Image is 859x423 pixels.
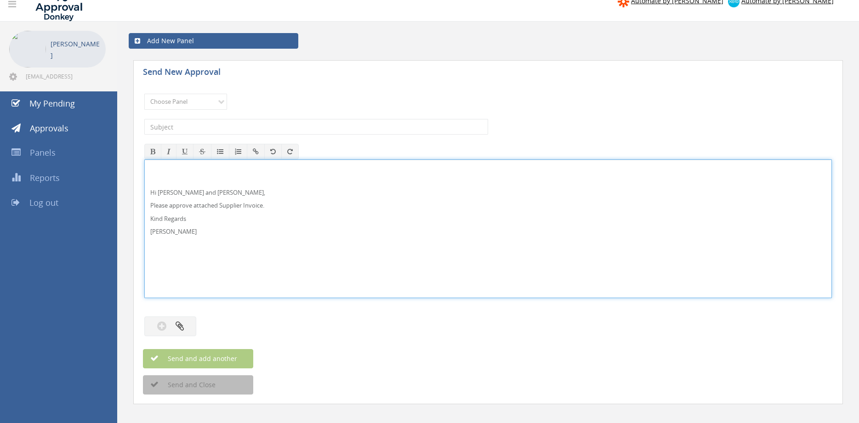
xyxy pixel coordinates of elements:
[281,144,299,159] button: Redo
[150,214,826,223] p: Kind Regards
[144,144,161,159] button: Bold
[51,38,101,61] p: [PERSON_NAME]
[161,144,176,159] button: Italic
[29,98,75,109] span: My Pending
[150,201,826,210] p: Please approve attached Supplier Invoice.
[264,144,282,159] button: Undo
[30,123,68,134] span: Approvals
[143,375,253,395] button: Send and Close
[148,354,237,363] span: Send and add another
[144,119,488,135] input: Subject
[150,188,826,197] p: Hi [PERSON_NAME] and [PERSON_NAME],
[193,144,211,159] button: Strikethrough
[30,147,56,158] span: Panels
[29,197,58,208] span: Log out
[30,172,60,183] span: Reports
[150,227,826,236] p: [PERSON_NAME]
[26,73,104,80] span: [EMAIL_ADDRESS][DOMAIN_NAME]
[211,144,229,159] button: Unordered List
[129,33,298,49] a: Add New Panel
[143,349,253,368] button: Send and add another
[176,144,193,159] button: Underline
[229,144,247,159] button: Ordered List
[143,68,304,79] h5: Send New Approval
[247,144,265,159] button: Insert / edit link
